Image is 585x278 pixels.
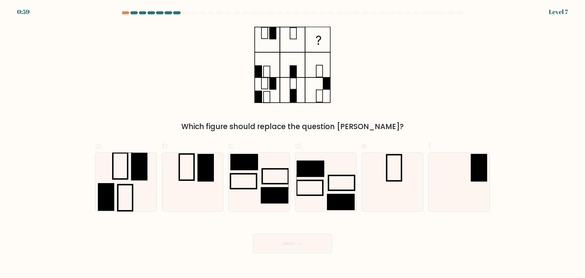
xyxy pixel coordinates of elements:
[253,234,332,253] button: Next
[99,121,486,132] div: Which figure should replace the question [PERSON_NAME]?
[17,7,30,16] div: 0:59
[95,140,102,152] span: a.
[162,140,169,152] span: b.
[228,140,235,152] span: c.
[295,140,302,152] span: d.
[428,140,432,152] span: f.
[549,7,568,16] div: Level 7
[362,140,368,152] span: e.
